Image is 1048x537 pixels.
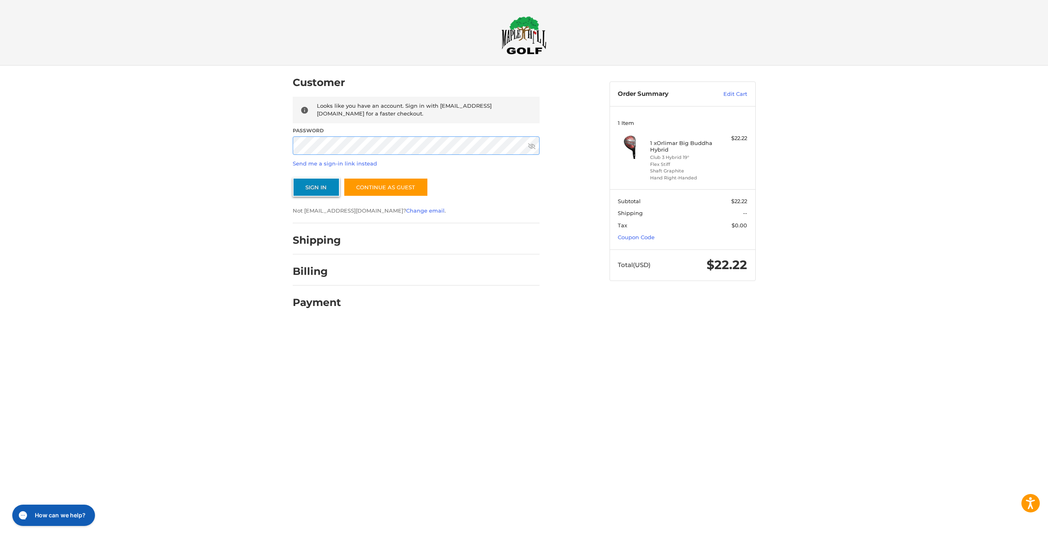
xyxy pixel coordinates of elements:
span: $0.00 [732,222,747,229]
span: Tax [618,222,627,229]
h2: Customer [293,76,345,89]
a: Change email [406,207,445,214]
h2: Shipping [293,234,341,247]
span: Looks like you have an account. Sign in with [EMAIL_ADDRESS][DOMAIN_NAME] for a faster checkout. [317,102,492,117]
h3: 1 Item [618,120,747,126]
span: Shipping [618,210,643,216]
span: $22.22 [731,198,747,204]
div: $22.22 [715,134,747,143]
h4: 1 x Orlimar Big Buddha Hybrid [650,140,713,153]
p: Not [EMAIL_ADDRESS][DOMAIN_NAME]? . [293,207,540,215]
label: Password [293,127,540,134]
span: Subtotal [618,198,641,204]
h2: Billing [293,265,341,278]
a: Edit Cart [706,90,747,98]
span: $22.22 [707,257,747,272]
li: Shaft Graphite [650,168,713,174]
li: Club 3 Hybrid 19° [650,154,713,161]
a: Coupon Code [618,234,655,240]
img: Maple Hill Golf [501,16,547,54]
a: Continue as guest [343,178,428,197]
h3: Order Summary [618,90,706,98]
li: Hand Right-Handed [650,174,713,181]
h2: Payment [293,296,341,309]
li: Flex Stiff [650,161,713,168]
span: -- [743,210,747,216]
iframe: Gorgias live chat messenger [8,502,97,529]
span: Total (USD) [618,261,650,269]
button: Sign In [293,178,340,197]
a: Send me a sign-in link instead [293,160,377,167]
